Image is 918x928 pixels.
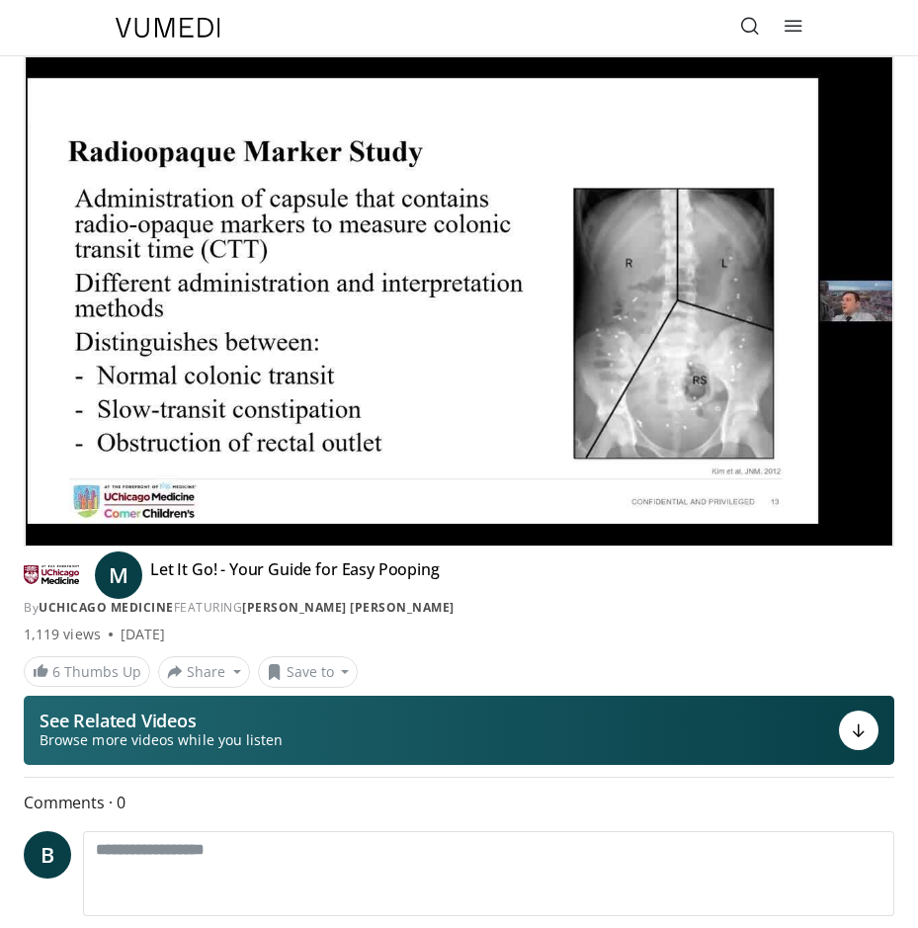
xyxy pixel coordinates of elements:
[24,790,894,815] span: Comments 0
[40,730,283,750] span: Browse more videos while you listen
[24,559,79,591] img: UChicago Medicine
[258,656,359,688] button: Save to
[25,57,893,546] video-js: Video Player
[40,711,283,730] p: See Related Videos
[116,18,220,38] img: VuMedi Logo
[24,599,894,617] div: By FEATURING
[121,625,165,644] div: [DATE]
[24,625,101,644] span: 1,119 views
[24,696,894,765] button: See Related Videos Browse more videos while you listen
[24,831,71,879] a: B
[150,559,440,591] h4: Let It Go! - Your Guide for Easy Pooping
[39,599,174,616] a: UChicago Medicine
[52,662,60,681] span: 6
[24,656,150,687] a: 6 Thumbs Up
[242,599,455,616] a: [PERSON_NAME] [PERSON_NAME]
[95,551,142,599] a: M
[158,656,250,688] button: Share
